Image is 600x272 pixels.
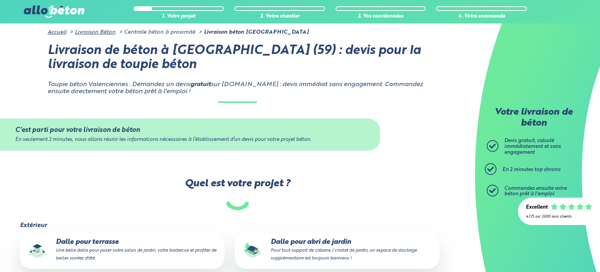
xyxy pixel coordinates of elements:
[197,29,309,35] li: Livraison béton [GEOGRAPHIC_DATA]
[336,14,426,20] div: 3. Vos coordonnées
[20,222,47,229] legend: Extérieur
[15,126,365,134] div: C'est parti pour votre livraison de béton
[75,29,116,35] a: Livraison Béton
[134,14,224,20] div: 1. Votre projet
[56,248,216,261] small: Une belle dalle pour poser votre salon de jardin, votre barbecue et profiter de belles soirées d'...
[271,248,417,261] small: Pour tout support de cabane / chalet de jardin, un espace de stockage supplémentaire est toujours...
[436,14,527,20] div: 4. Votre commande
[240,238,265,263] img: final_use.values.garden_shed
[48,44,428,73] h1: Livraison de béton à [GEOGRAPHIC_DATA] (59) : devis pour la livraison de toupie béton
[234,14,325,20] div: 2. Votre chantier
[530,241,591,263] iframe: Help widget launcher
[48,81,428,95] p: Toupie béton Valenciennes : Demandez un devis sur [DOMAIN_NAME] : devis immédiat sans engagement....
[117,29,195,35] li: Centrale béton à proximité
[25,238,219,262] p: Dalle pour terrasse
[48,29,66,35] a: Accueil
[190,81,211,88] strong: gratuit
[24,5,84,18] img: allobéton
[25,238,50,263] img: final_use.values.terrace
[240,238,434,262] p: Dalle pour abri de jardin
[15,137,365,143] div: En seulement 2 minutes, nous allons réunir les informations nécessaires à l’établissement d’un de...
[19,178,456,210] label: Quel est votre projet ?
